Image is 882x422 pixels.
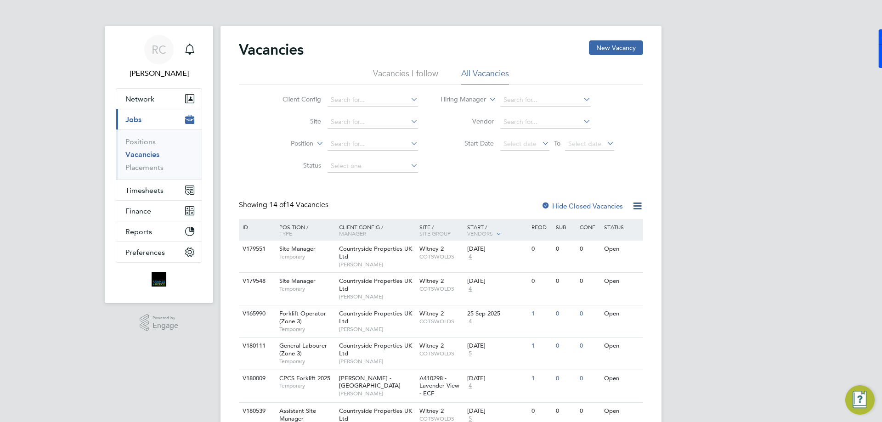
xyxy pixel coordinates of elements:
button: Preferences [116,242,202,262]
span: 14 Vacancies [269,200,328,209]
input: Search for... [500,94,591,107]
div: Client Config / [337,219,417,241]
div: Status [602,219,642,235]
div: 0 [554,241,577,258]
div: 0 [577,241,601,258]
div: Sub [554,219,577,235]
label: Hiring Manager [433,95,486,104]
span: [PERSON_NAME] [339,390,415,397]
div: 0 [554,273,577,290]
span: COTSWOLDS [419,350,463,357]
input: Search for... [328,94,418,107]
div: Conf [577,219,601,235]
span: [PERSON_NAME] [339,358,415,365]
span: Robyn Clarke [116,68,202,79]
button: Finance [116,201,202,221]
span: Witney 2 [419,309,444,317]
label: Status [268,161,321,169]
div: Open [602,338,642,354]
span: Temporary [279,285,334,293]
div: 0 [577,273,601,290]
a: Go to home page [116,272,202,287]
span: Timesheets [125,186,164,195]
div: 1 [529,370,553,387]
span: Temporary [279,326,334,333]
div: 0 [554,338,577,354]
span: RC [152,44,166,56]
span: General Labourer (Zone 3) [279,342,327,357]
div: Showing [239,200,330,210]
div: 0 [529,403,553,420]
div: Open [602,273,642,290]
span: COTSWOLDS [419,285,463,293]
a: Positions [125,137,156,146]
span: Witney 2 [419,342,444,349]
div: 0 [529,273,553,290]
span: 5 [467,350,473,358]
span: Type [279,230,292,237]
span: CPCS Forklift 2025 [279,374,330,382]
div: 25 Sep 2025 [467,310,527,318]
span: Powered by [153,314,178,322]
span: Countryside Properties UK Ltd [339,342,412,357]
span: [PERSON_NAME] - [GEOGRAPHIC_DATA] [339,374,401,390]
span: Countryside Properties UK Ltd [339,309,412,325]
div: V179548 [240,273,272,290]
button: Network [116,89,202,109]
input: Search for... [328,138,418,151]
button: New Vacancy [589,40,643,55]
li: Vacancies I follow [373,68,438,84]
label: Vendor [441,117,494,125]
div: Jobs [116,129,202,180]
div: [DATE] [467,245,527,253]
div: 1 [529,338,553,354]
span: Countryside Properties UK Ltd [339,277,412,293]
div: Open [602,305,642,322]
div: ID [240,219,272,235]
span: Temporary [279,358,334,365]
span: 4 [467,253,473,261]
div: [DATE] [467,375,527,383]
li: All Vacancies [461,68,509,84]
div: V180009 [240,370,272,387]
div: [DATE] [467,407,527,415]
div: 0 [554,403,577,420]
div: [DATE] [467,277,527,285]
span: Engage [153,322,178,330]
input: Search for... [328,116,418,129]
div: Open [602,241,642,258]
span: Witney 2 [419,407,444,415]
span: Preferences [125,248,165,257]
span: Network [125,95,154,103]
a: RC[PERSON_NAME] [116,35,202,79]
input: Select one [328,160,418,173]
img: bromak-logo-retina.png [152,272,166,287]
label: Start Date [441,139,494,147]
span: [PERSON_NAME] [339,261,415,268]
div: V180111 [240,338,272,354]
div: Site / [417,219,465,241]
span: To [551,137,563,149]
label: Hide Closed Vacancies [541,202,623,210]
span: COTSWOLDS [419,253,463,260]
nav: Main navigation [105,26,213,303]
button: Reports [116,221,202,242]
div: Start / [465,219,529,242]
button: Engage Resource Center [845,385,875,415]
span: A410298 - Lavender View - ECF [419,374,459,398]
div: Open [602,403,642,420]
label: Client Config [268,95,321,103]
span: [PERSON_NAME] [339,293,415,300]
button: Jobs [116,109,202,129]
div: 1 [529,305,553,322]
span: Site Group [419,230,451,237]
span: Forklift Operator (Zone 3) [279,309,326,325]
input: Search for... [500,116,591,129]
a: Vacancies [125,150,159,159]
span: Witney 2 [419,277,444,285]
span: Temporary [279,253,334,260]
span: Site Manager [279,245,316,253]
span: Site Manager [279,277,316,285]
div: 0 [554,370,577,387]
div: Reqd [529,219,553,235]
